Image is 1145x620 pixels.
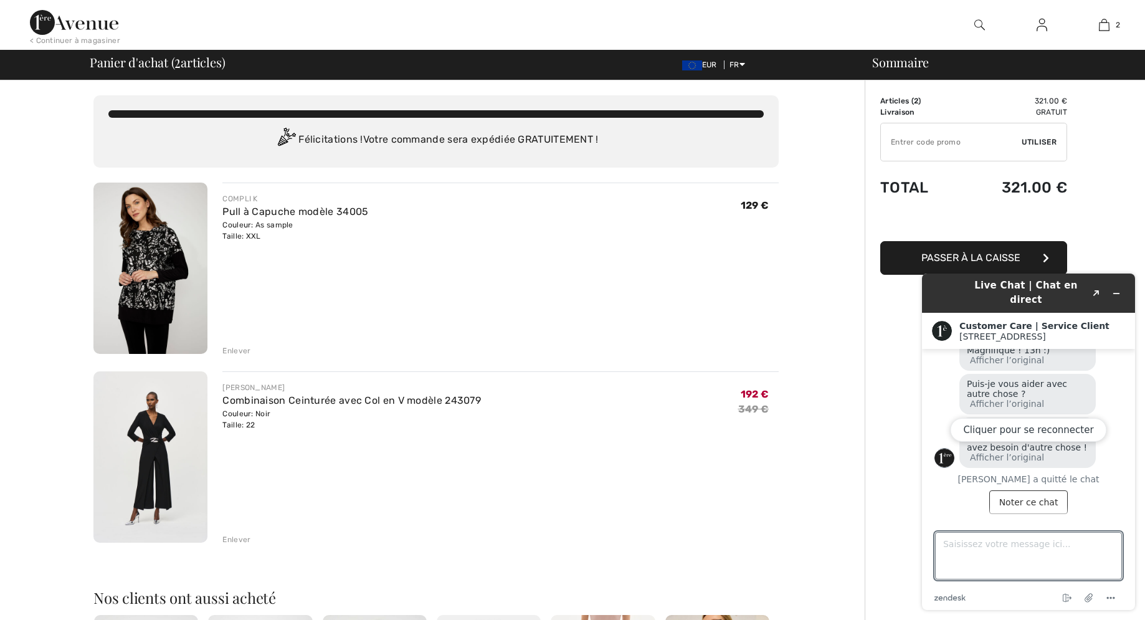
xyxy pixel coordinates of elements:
[880,241,1067,275] button: Passer à la caisse
[222,382,481,393] div: [PERSON_NAME]
[108,128,764,153] div: Félicitations ! Votre commande sera expédiée GRATUITEMENT !
[222,408,481,431] div: Couleur: Noir Taille: 22
[880,107,959,118] td: Livraison
[222,193,368,204] div: COMPLI K
[27,9,53,20] span: Chat
[30,35,120,46] div: < Continuer à magasiner
[959,166,1067,209] td: 321.00 €
[959,107,1067,118] td: Gratuit
[880,209,1067,237] iframe: PayPal
[222,206,368,217] a: Pull à Capuche modèle 34005
[222,534,250,545] div: Enlever
[857,56,1138,69] div: Sommaire
[1116,19,1120,31] span: 2
[90,56,225,69] span: Panier d'achat ( articles)
[881,123,1022,161] input: Code promo
[93,371,207,543] img: Combinaison Ceinturée avec Col en V modèle 243079
[741,388,769,400] span: 192 €
[222,394,481,406] a: Combinaison Ceinturée avec Col en V modèle 243079
[959,95,1067,107] td: 321.00 €
[682,60,702,70] img: Euro
[912,264,1145,620] iframe: Trouvez des informations supplémentaires ici
[222,219,368,242] div: Couleur: As sample Taille: XXL
[30,10,118,35] img: 1ère Avenue
[741,199,769,211] span: 129 €
[1099,17,1109,32] img: Mon panier
[93,590,779,605] h2: Nos clients ont aussi acheté
[1073,17,1134,32] a: 2
[1037,17,1047,32] img: Mes infos
[682,60,722,69] span: EUR
[880,166,959,209] td: Total
[729,60,745,69] span: FR
[914,97,918,105] span: 2
[174,53,181,69] span: 2
[273,128,298,153] img: Congratulation2.svg
[1027,17,1057,33] a: Se connecter
[880,95,959,107] td: Articles ( )
[921,252,1020,264] span: Passer à la caisse
[738,403,769,415] s: 349 €
[93,183,207,354] img: Pull à Capuche modèle 34005
[974,17,985,32] img: recherche
[1022,136,1057,148] span: Utiliser
[222,345,250,356] div: Enlever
